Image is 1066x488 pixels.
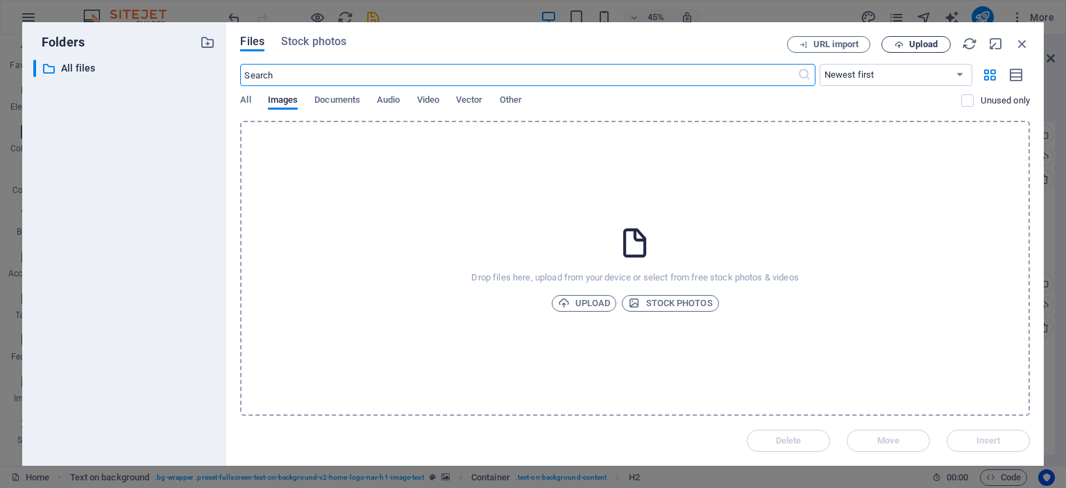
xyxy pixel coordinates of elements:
[500,92,522,111] span: Other
[988,36,1004,51] i: Minimize
[377,92,400,111] span: Audio
[628,295,712,312] span: Stock photos
[240,33,264,50] span: Files
[456,92,483,111] span: Vector
[962,36,977,51] i: Reload
[622,295,718,312] button: Stock photos
[813,40,858,49] span: URL import
[1015,36,1030,51] i: Close
[200,35,215,50] i: Create new folder
[61,60,190,76] p: All files
[33,60,36,77] div: ​
[558,295,611,312] span: Upload
[240,92,251,111] span: All
[909,40,938,49] span: Upload
[787,36,870,53] button: URL import
[240,64,797,86] input: Search
[33,33,85,51] p: Folders
[314,92,360,111] span: Documents
[471,271,798,284] p: Drop files here, upload from your device or select from free stock photos & videos
[417,92,439,111] span: Video
[981,94,1030,107] p: Displays only files that are not in use on the website. Files added during this session can still...
[552,295,617,312] button: Upload
[268,92,298,111] span: Images
[881,36,951,53] button: Upload
[281,33,346,50] span: Stock photos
